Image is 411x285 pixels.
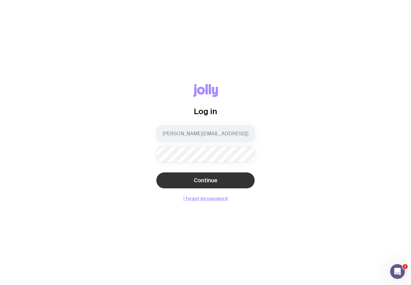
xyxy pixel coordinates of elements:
input: you@email.com [156,126,255,142]
iframe: Intercom live chat [390,264,405,279]
span: 1 [403,264,408,269]
button: Continue [156,172,255,188]
span: Continue [194,177,217,184]
span: Log in [194,107,217,116]
button: I forgot my password [183,196,228,201]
